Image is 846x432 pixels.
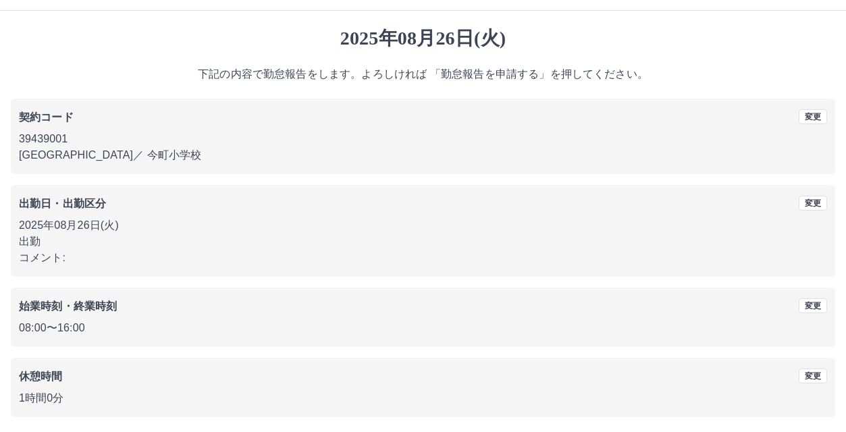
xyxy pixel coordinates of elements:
p: 08:00 〜 16:00 [19,320,827,336]
p: 2025年08月26日(火) [19,217,827,234]
p: [GEOGRAPHIC_DATA] ／ 今町小学校 [19,147,827,163]
p: 1時間0分 [19,390,827,406]
button: 変更 [799,109,827,124]
button: 変更 [799,369,827,383]
button: 変更 [799,196,827,211]
p: 出勤 [19,234,827,250]
p: コメント: [19,250,827,266]
p: 下記の内容で勤怠報告をします。よろしければ 「勤怠報告を申請する」を押してください。 [11,66,835,82]
h1: 2025年08月26日(火) [11,27,835,50]
b: 出勤日・出勤区分 [19,198,106,209]
b: 休憩時間 [19,371,63,382]
b: 始業時刻・終業時刻 [19,300,117,312]
b: 契約コード [19,111,74,123]
p: 39439001 [19,131,827,147]
button: 変更 [799,298,827,313]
